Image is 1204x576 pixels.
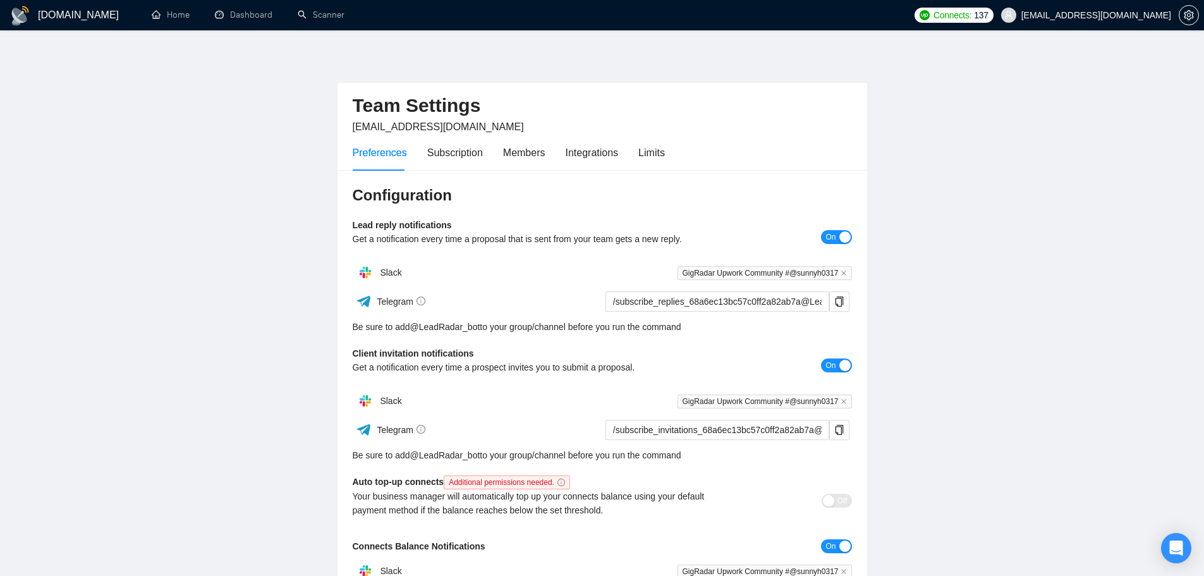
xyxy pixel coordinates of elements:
div: Get a notification every time a prospect invites you to submit a proposal. [353,360,727,374]
div: Preferences [353,145,407,161]
img: ww3wtPAAAAAElFTkSuQmCC [356,422,372,438]
a: setting [1179,10,1199,20]
button: copy [829,420,849,440]
img: upwork-logo.png [920,10,930,20]
a: searchScanner [298,9,344,20]
span: Telegram [377,297,425,307]
span: Slack [380,566,401,576]
button: setting [1179,5,1199,25]
span: Slack [380,267,401,278]
span: Telegram [377,425,425,435]
div: Get a notification every time a proposal that is sent from your team gets a new reply. [353,232,727,246]
a: @LeadRadar_bot [410,448,480,462]
img: ww3wtPAAAAAElFTkSuQmCC [356,293,372,309]
div: Subscription [427,145,483,161]
div: Integrations [566,145,619,161]
a: @LeadRadar_bot [410,320,480,334]
span: info-circle [417,297,425,305]
div: Be sure to add to your group/channel before you run the command [353,448,852,462]
span: info-circle [557,479,565,486]
img: logo [10,6,30,26]
h3: Configuration [353,185,852,205]
h2: Team Settings [353,93,852,119]
div: Limits [638,145,665,161]
span: Off [837,494,848,508]
a: homeHome [152,9,190,20]
span: 137 [974,8,988,22]
span: close [841,270,847,276]
span: On [825,230,836,244]
span: Slack [380,396,401,406]
span: close [841,398,847,405]
b: Connects Balance Notifications [353,541,485,551]
a: dashboardDashboard [215,9,272,20]
span: On [825,358,836,372]
span: setting [1179,10,1198,20]
span: [EMAIL_ADDRESS][DOMAIN_NAME] [353,121,524,132]
img: hpQkSZIkSZIkSZIkSZIkSZIkSZIkSZIkSZIkSZIkSZIkSZIkSZIkSZIkSZIkSZIkSZIkSZIkSZIkSZIkSZIkSZIkSZIkSZIkS... [353,388,378,414]
span: user [1004,11,1013,20]
span: GigRadar Upwork Community #@sunnyh0317 [678,266,852,280]
span: copy [830,297,849,307]
button: copy [829,291,849,312]
span: On [825,539,836,553]
span: info-circle [417,425,425,434]
img: hpQkSZIkSZIkSZIkSZIkSZIkSZIkSZIkSZIkSZIkSZIkSZIkSZIkSZIkSZIkSZIkSZIkSZIkSZIkSZIkSZIkSZIkSZIkSZIkS... [353,260,378,285]
b: Lead reply notifications [353,220,452,230]
div: Your business manager will automatically top up your connects balance using your default payment ... [353,489,727,517]
b: Client invitation notifications [353,348,474,358]
b: Auto top-up connects [353,477,575,487]
div: Be sure to add to your group/channel before you run the command [353,320,852,334]
span: copy [830,425,849,435]
span: GigRadar Upwork Community #@sunnyh0317 [678,395,852,408]
div: Open Intercom Messenger [1161,533,1191,563]
span: Additional permissions needed. [444,475,570,489]
span: Connects: [933,8,971,22]
span: close [841,568,847,575]
div: Members [503,145,545,161]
